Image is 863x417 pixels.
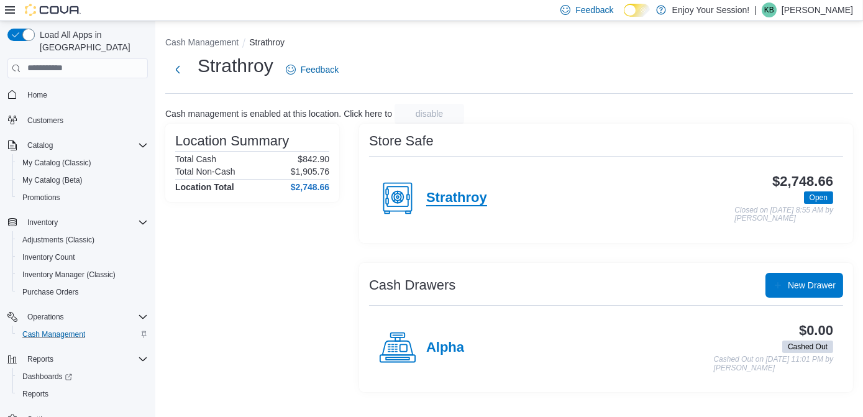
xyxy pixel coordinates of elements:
[17,232,99,247] a: Adjustments (Classic)
[17,285,148,300] span: Purchase Orders
[12,266,153,283] button: Inventory Manager (Classic)
[426,190,487,206] h4: Strathroy
[2,214,153,231] button: Inventory
[2,308,153,326] button: Operations
[713,355,833,372] p: Cashed Out on [DATE] 11:01 PM by [PERSON_NAME]
[17,190,65,205] a: Promotions
[772,174,833,189] h3: $2,748.66
[17,232,148,247] span: Adjustments (Classic)
[2,86,153,104] button: Home
[788,341,828,352] span: Cashed Out
[22,215,148,230] span: Inventory
[22,309,69,324] button: Operations
[17,250,80,265] a: Inventory Count
[17,190,148,205] span: Promotions
[175,182,234,192] h4: Location Total
[22,270,116,280] span: Inventory Manager (Classic)
[17,327,148,342] span: Cash Management
[12,154,153,172] button: My Catalog (Classic)
[281,57,344,82] a: Feedback
[12,231,153,249] button: Adjustments (Classic)
[17,387,53,401] a: Reports
[27,218,58,227] span: Inventory
[22,235,94,245] span: Adjustments (Classic)
[165,57,190,82] button: Next
[22,372,72,382] span: Dashboards
[12,283,153,301] button: Purchase Orders
[175,154,216,164] h6: Total Cash
[27,90,47,100] span: Home
[22,329,85,339] span: Cash Management
[175,134,289,149] h3: Location Summary
[754,2,757,17] p: |
[782,2,853,17] p: [PERSON_NAME]
[2,111,153,129] button: Customers
[12,326,153,343] button: Cash Management
[27,354,53,364] span: Reports
[810,192,828,203] span: Open
[291,182,329,192] h4: $2,748.66
[22,175,83,185] span: My Catalog (Beta)
[782,341,833,353] span: Cashed Out
[22,309,148,324] span: Operations
[12,385,153,403] button: Reports
[22,87,148,103] span: Home
[165,37,239,47] button: Cash Management
[22,88,52,103] a: Home
[175,167,235,176] h6: Total Non-Cash
[298,154,329,164] p: $842.90
[22,112,148,128] span: Customers
[22,193,60,203] span: Promotions
[764,2,774,17] span: KB
[22,138,58,153] button: Catalog
[17,155,96,170] a: My Catalog (Classic)
[17,267,121,282] a: Inventory Manager (Classic)
[12,249,153,266] button: Inventory Count
[22,113,68,128] a: Customers
[165,109,392,119] p: Cash management is enabled at this location. Click here to
[12,368,153,385] a: Dashboards
[17,173,88,188] a: My Catalog (Beta)
[249,37,285,47] button: Strathroy
[22,138,148,153] span: Catalog
[2,351,153,368] button: Reports
[17,267,148,282] span: Inventory Manager (Classic)
[22,352,148,367] span: Reports
[25,4,81,16] img: Cova
[22,252,75,262] span: Inventory Count
[17,155,148,170] span: My Catalog (Classic)
[369,134,434,149] h3: Store Safe
[22,158,91,168] span: My Catalog (Classic)
[762,2,777,17] div: Katie Bast
[395,104,464,124] button: disable
[799,323,833,338] h3: $0.00
[804,191,833,204] span: Open
[17,250,148,265] span: Inventory Count
[788,279,836,291] span: New Drawer
[17,285,84,300] a: Purchase Orders
[27,140,53,150] span: Catalog
[291,167,329,176] p: $1,905.76
[35,29,148,53] span: Load All Apps in [GEOGRAPHIC_DATA]
[22,352,58,367] button: Reports
[2,137,153,154] button: Catalog
[165,36,853,51] nav: An example of EuiBreadcrumbs
[17,369,148,384] span: Dashboards
[426,340,464,356] h4: Alpha
[416,108,443,120] span: disable
[22,389,48,399] span: Reports
[672,2,750,17] p: Enjoy Your Session!
[624,4,650,17] input: Dark Mode
[27,312,64,322] span: Operations
[17,327,90,342] a: Cash Management
[17,369,77,384] a: Dashboards
[27,116,63,126] span: Customers
[369,278,455,293] h3: Cash Drawers
[734,206,833,223] p: Closed on [DATE] 8:55 AM by [PERSON_NAME]
[575,4,613,16] span: Feedback
[12,189,153,206] button: Promotions
[17,173,148,188] span: My Catalog (Beta)
[17,387,148,401] span: Reports
[22,215,63,230] button: Inventory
